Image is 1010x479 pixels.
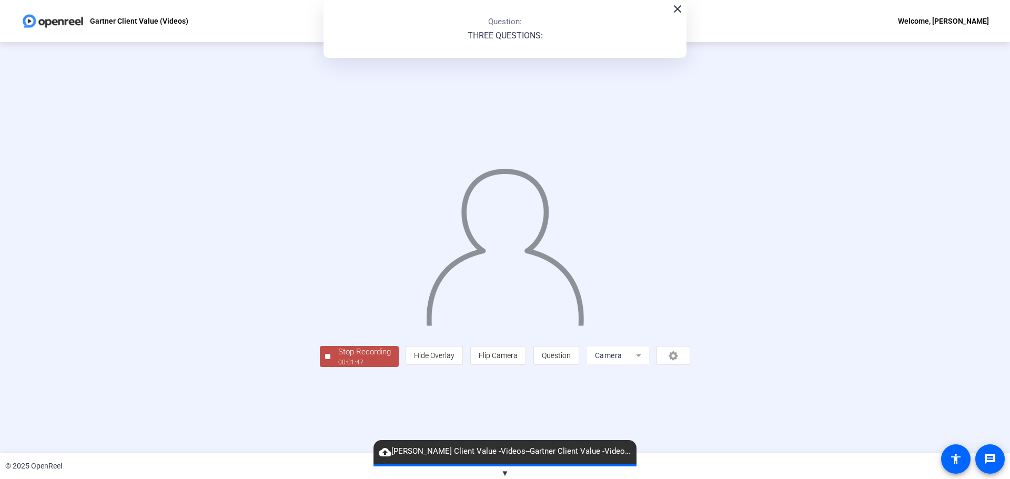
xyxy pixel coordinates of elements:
[338,358,391,367] div: 00:01:47
[671,3,684,15] mat-icon: close
[425,159,585,325] img: overlay
[468,29,543,42] p: THREE QUESTIONS:
[338,346,391,358] div: Stop Recording
[90,15,188,27] p: Gartner Client Value (Videos)
[406,346,463,365] button: Hide Overlay
[470,346,526,365] button: Flip Camera
[984,453,996,465] mat-icon: message
[479,351,518,360] span: Flip Camera
[542,351,571,360] span: Question
[373,445,637,458] span: [PERSON_NAME] Client Value -Videos--Gartner Client Value -Videos--1756403945630-webcam
[950,453,962,465] mat-icon: accessibility
[5,461,62,472] div: © 2025 OpenReel
[379,446,391,458] mat-icon: cloud_upload
[533,346,579,365] button: Question
[320,346,399,368] button: Stop Recording00:01:47
[21,11,85,32] img: OpenReel logo
[898,15,989,27] div: Welcome, [PERSON_NAME]
[414,351,454,360] span: Hide Overlay
[501,468,509,478] span: ▼
[488,16,522,28] p: Question:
